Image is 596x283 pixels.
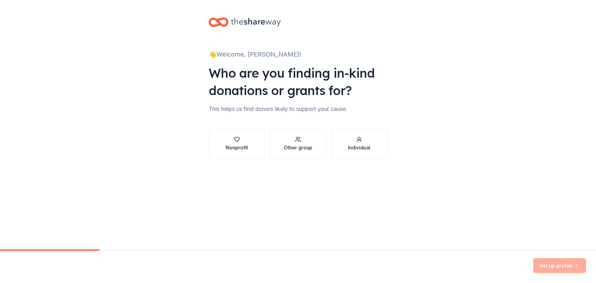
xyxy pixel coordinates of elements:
div: Who are you finding in-kind donations or grants for? [209,64,387,99]
button: Other group [270,129,326,159]
div: Individual [348,144,370,151]
div: 👋 Welcome, [PERSON_NAME]! [209,49,387,59]
div: Nonprofit [226,144,248,151]
button: Nonprofit [209,129,265,159]
div: This helps us find donors likely to support your cause. [209,104,387,114]
div: Other group [284,144,312,151]
button: Individual [331,129,387,159]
